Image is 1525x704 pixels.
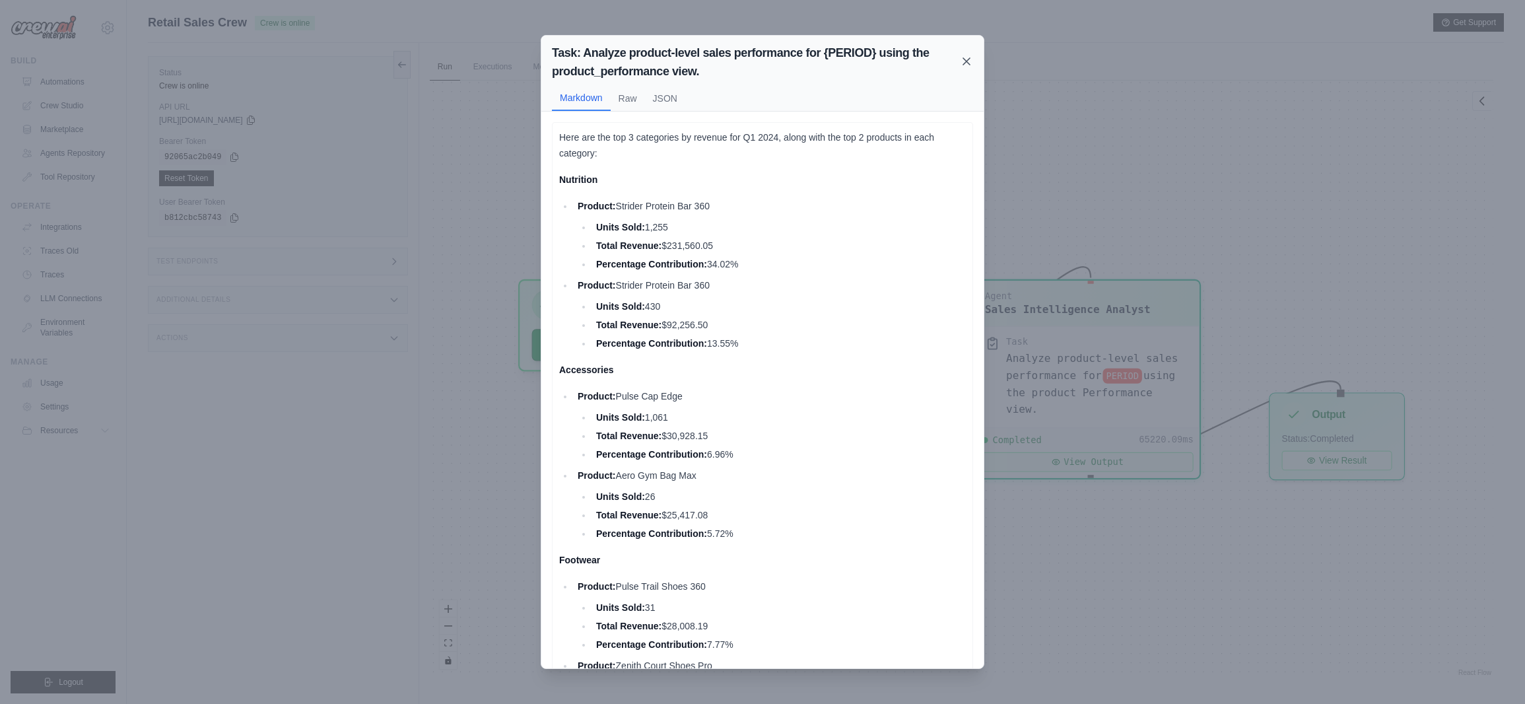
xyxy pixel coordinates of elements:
[574,468,966,542] li: Aero Gym Bag Max
[611,86,645,111] button: Raw
[645,86,685,111] button: JSON
[592,238,966,254] li: $231,560.05
[578,581,616,592] strong: Product:
[596,301,645,312] strong: Units Sold:
[596,528,707,539] strong: Percentage Contribution:
[596,222,645,232] strong: Units Sold:
[592,335,966,351] li: 13.55%
[574,579,966,652] li: Pulse Trail Shoes 360
[596,602,645,613] strong: Units Sold:
[592,618,966,634] li: $28,008.19
[596,259,707,269] strong: Percentage Contribution:
[578,391,616,402] strong: Product:
[592,507,966,523] li: $25,417.08
[578,660,616,671] strong: Product:
[596,320,661,330] strong: Total Revenue:
[592,219,966,235] li: 1,255
[596,412,645,423] strong: Units Sold:
[574,277,966,351] li: Strider Protein Bar 360
[596,431,661,441] strong: Total Revenue:
[596,510,661,520] strong: Total Revenue:
[1459,641,1525,704] iframe: Chat Widget
[592,428,966,444] li: $30,928.15
[578,470,616,481] strong: Product:
[592,637,966,652] li: 7.77%
[592,600,966,616] li: 31
[596,491,645,502] strong: Units Sold:
[574,198,966,272] li: Strider Protein Bar 360
[559,365,614,375] strong: Accessories
[592,299,966,314] li: 430
[592,256,966,272] li: 34.02%
[596,338,707,349] strong: Percentage Contribution:
[596,639,707,650] strong: Percentage Contribution:
[552,44,960,81] h2: Task: Analyze product-level sales performance for {PERIOD} using the product_performance view.
[596,621,661,631] strong: Total Revenue:
[574,388,966,462] li: Pulse Cap Edge
[578,201,616,211] strong: Product:
[559,129,966,161] p: Here are the top 3 categories by revenue for Q1 2024, along with the top 2 products in each categ...
[559,555,600,565] strong: Footwear
[592,409,966,425] li: 1,061
[592,446,966,462] li: 6.96%
[596,240,661,251] strong: Total Revenue:
[592,317,966,333] li: $92,256.50
[596,449,707,460] strong: Percentage Contribution:
[559,174,597,185] strong: Nutrition
[592,489,966,505] li: 26
[552,86,611,111] button: Markdown
[592,526,966,542] li: 5.72%
[578,280,616,291] strong: Product:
